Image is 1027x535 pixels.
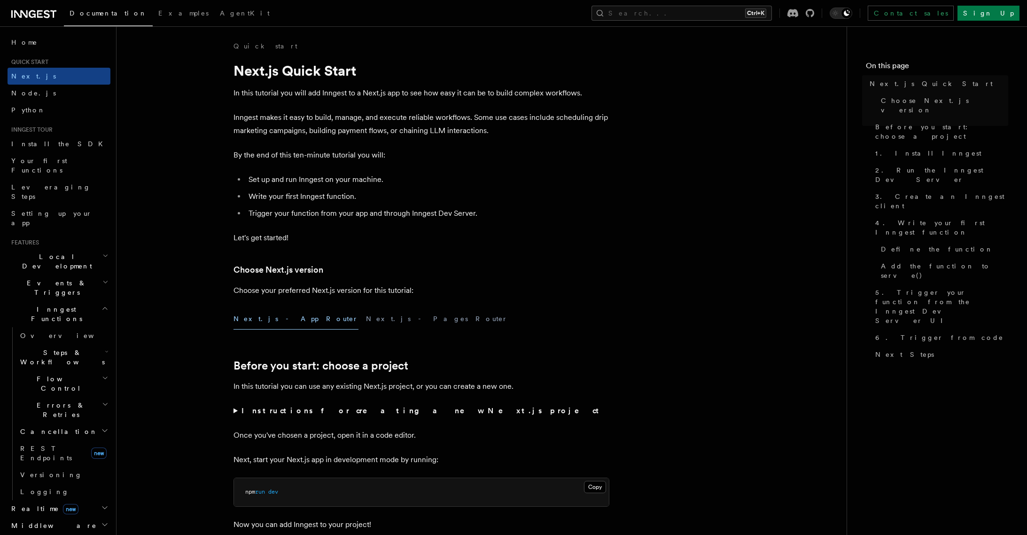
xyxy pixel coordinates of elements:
[875,122,1008,141] span: Before you start: choose a project
[877,258,1008,284] a: Add the function to serve()
[16,466,110,483] a: Versioning
[870,79,993,88] span: Next.js Quick Start
[871,162,1008,188] a: 2. Run the Inngest Dev Server
[8,239,39,246] span: Features
[875,218,1008,237] span: 4. Write your first Inngest function
[63,504,78,514] span: new
[245,488,255,495] span: npm
[584,481,606,493] button: Copy
[8,252,102,271] span: Local Development
[871,214,1008,241] a: 4. Write your first Inngest function
[866,60,1008,75] h4: On this page
[875,333,1004,342] span: 6. Trigger from code
[255,488,265,495] span: run
[233,308,358,330] button: Next.js - App Router
[871,284,1008,329] a: 5. Trigger your function from the Inngest Dev Server UI
[881,244,993,254] span: Define the function
[11,38,38,47] span: Home
[233,453,609,466] p: Next, start your Next.js app in development mode by running:
[8,58,48,66] span: Quick start
[233,149,609,162] p: By the end of this ten-minute tutorial you will:
[8,500,110,517] button: Realtimenew
[64,3,153,26] a: Documentation
[16,348,105,367] span: Steps & Workflows
[8,275,110,301] button: Events & Triggers
[8,68,110,85] a: Next.js
[233,231,609,244] p: Let's get started!
[11,140,109,148] span: Install the SDK
[871,118,1008,145] a: Before you start: choose a project
[241,406,603,415] strong: Instructions for creating a new Next.js project
[91,448,107,459] span: new
[8,179,110,205] a: Leveraging Steps
[866,75,1008,92] a: Next.js Quick Start
[8,205,110,231] a: Setting up your app
[214,3,275,25] a: AgentKit
[233,87,609,100] p: In this tutorial you will add Inngest to a Next.js app to see how easy it can be to build complex...
[871,329,1008,346] a: 6. Trigger from code
[8,278,102,297] span: Events & Triggers
[8,102,110,118] a: Python
[875,288,1008,325] span: 5. Trigger your function from the Inngest Dev Server UI
[871,346,1008,363] a: Next Steps
[233,263,323,276] a: Choose Next.js version
[875,350,934,359] span: Next Steps
[11,72,56,80] span: Next.js
[16,327,110,344] a: Overview
[8,152,110,179] a: Your first Functions
[16,344,110,370] button: Steps & Workflows
[8,135,110,152] a: Install the SDK
[8,301,110,327] button: Inngest Functions
[8,85,110,102] a: Node.js
[233,404,609,417] summary: Instructions for creating a new Next.js project
[881,261,1008,280] span: Add the function to serve()
[246,207,609,220] li: Trigger your function from your app and through Inngest Dev Server.
[591,6,772,21] button: Search...Ctrl+K
[957,6,1019,21] a: Sign Up
[11,89,56,97] span: Node.js
[8,34,110,51] a: Home
[233,62,609,79] h1: Next.js Quick Start
[871,188,1008,214] a: 3. Create an Inngest client
[158,9,209,17] span: Examples
[8,248,110,275] button: Local Development
[366,308,508,330] button: Next.js - Pages Router
[877,92,1008,118] a: Choose Next.js version
[830,8,852,19] button: Toggle dark mode
[11,157,67,174] span: Your first Functions
[20,488,69,496] span: Logging
[881,96,1008,115] span: Choose Next.js version
[875,192,1008,211] span: 3. Create an Inngest client
[220,9,270,17] span: AgentKit
[153,3,214,25] a: Examples
[8,521,97,530] span: Middleware
[875,149,981,158] span: 1. Install Inngest
[8,517,110,534] button: Middleware
[246,190,609,203] li: Write your first Inngest function.
[8,126,53,134] span: Inngest tour
[877,241,1008,258] a: Define the function
[745,8,766,18] kbd: Ctrl+K
[233,429,609,442] p: Once you've chosen a project, open it in a code editor.
[233,518,609,531] p: Now you can add Inngest to your project!
[16,370,110,397] button: Flow Control
[268,488,278,495] span: dev
[11,210,92,227] span: Setting up your app
[233,380,609,393] p: In this tutorial you can use any existing Next.js project, or you can create a new one.
[16,401,102,419] span: Errors & Retries
[11,183,91,200] span: Leveraging Steps
[246,173,609,186] li: Set up and run Inngest on your machine.
[20,445,72,462] span: REST Endpoints
[8,327,110,500] div: Inngest Functions
[16,397,110,423] button: Errors & Retries
[868,6,954,21] a: Contact sales
[233,284,609,297] p: Choose your preferred Next.js version for this tutorial:
[871,145,1008,162] a: 1. Install Inngest
[20,332,117,339] span: Overview
[233,359,408,372] a: Before you start: choose a project
[8,305,101,323] span: Inngest Functions
[875,165,1008,184] span: 2. Run the Inngest Dev Server
[16,440,110,466] a: REST Endpointsnew
[11,106,46,114] span: Python
[233,111,609,137] p: Inngest makes it easy to build, manage, and execute reliable workflows. Some use cases include sc...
